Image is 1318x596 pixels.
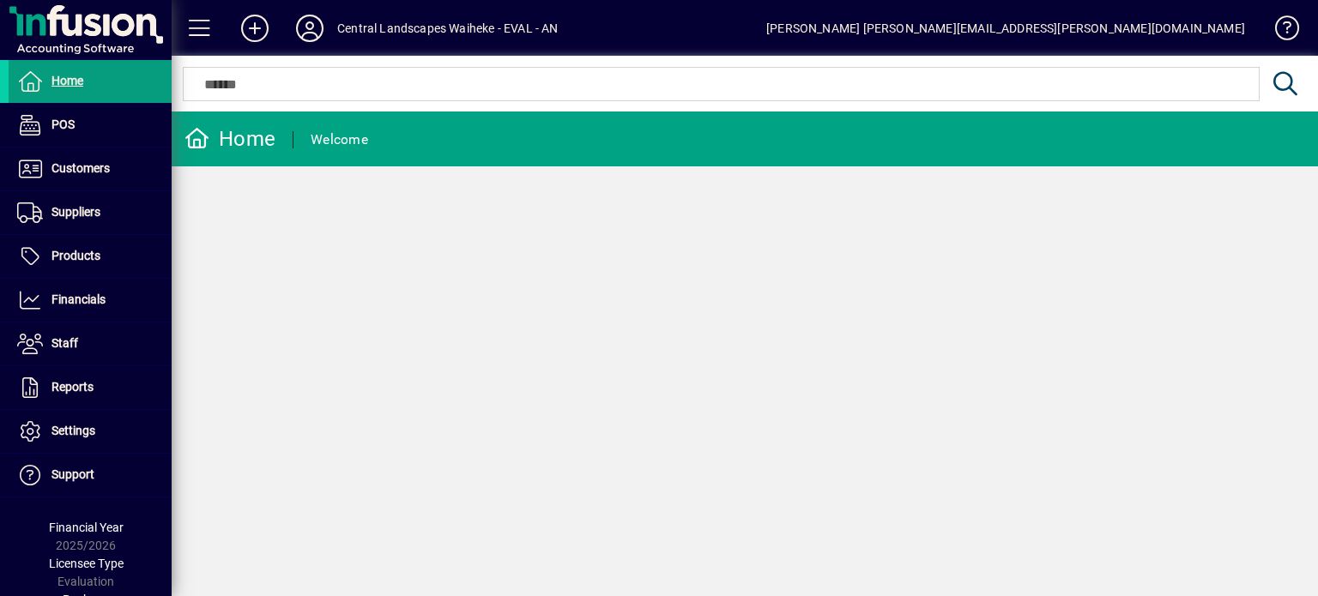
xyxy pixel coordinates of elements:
a: Support [9,454,172,497]
div: Home [184,125,275,153]
a: Settings [9,410,172,453]
a: Customers [9,147,172,190]
span: Products [51,249,100,262]
span: Financials [51,292,106,306]
a: Knowledge Base [1262,3,1297,59]
a: Products [9,235,172,278]
a: POS [9,104,172,147]
span: Home [51,74,83,87]
span: Financial Year [49,521,124,534]
span: POS [51,117,75,131]
div: Welcome [311,126,368,154]
span: Support [51,467,94,481]
div: Central Landscapes Waiheke - EVAL - AN [337,15,559,42]
div: [PERSON_NAME] [PERSON_NAME][EMAIL_ADDRESS][PERSON_NAME][DOMAIN_NAME] [766,15,1245,42]
span: Licensee Type [49,557,124,570]
span: Reports [51,380,94,394]
span: Settings [51,424,95,437]
a: Reports [9,366,172,409]
span: Suppliers [51,205,100,219]
a: Financials [9,279,172,322]
a: Staff [9,322,172,365]
button: Add [227,13,282,44]
a: Suppliers [9,191,172,234]
span: Customers [51,161,110,175]
span: Staff [51,336,78,350]
button: Profile [282,13,337,44]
